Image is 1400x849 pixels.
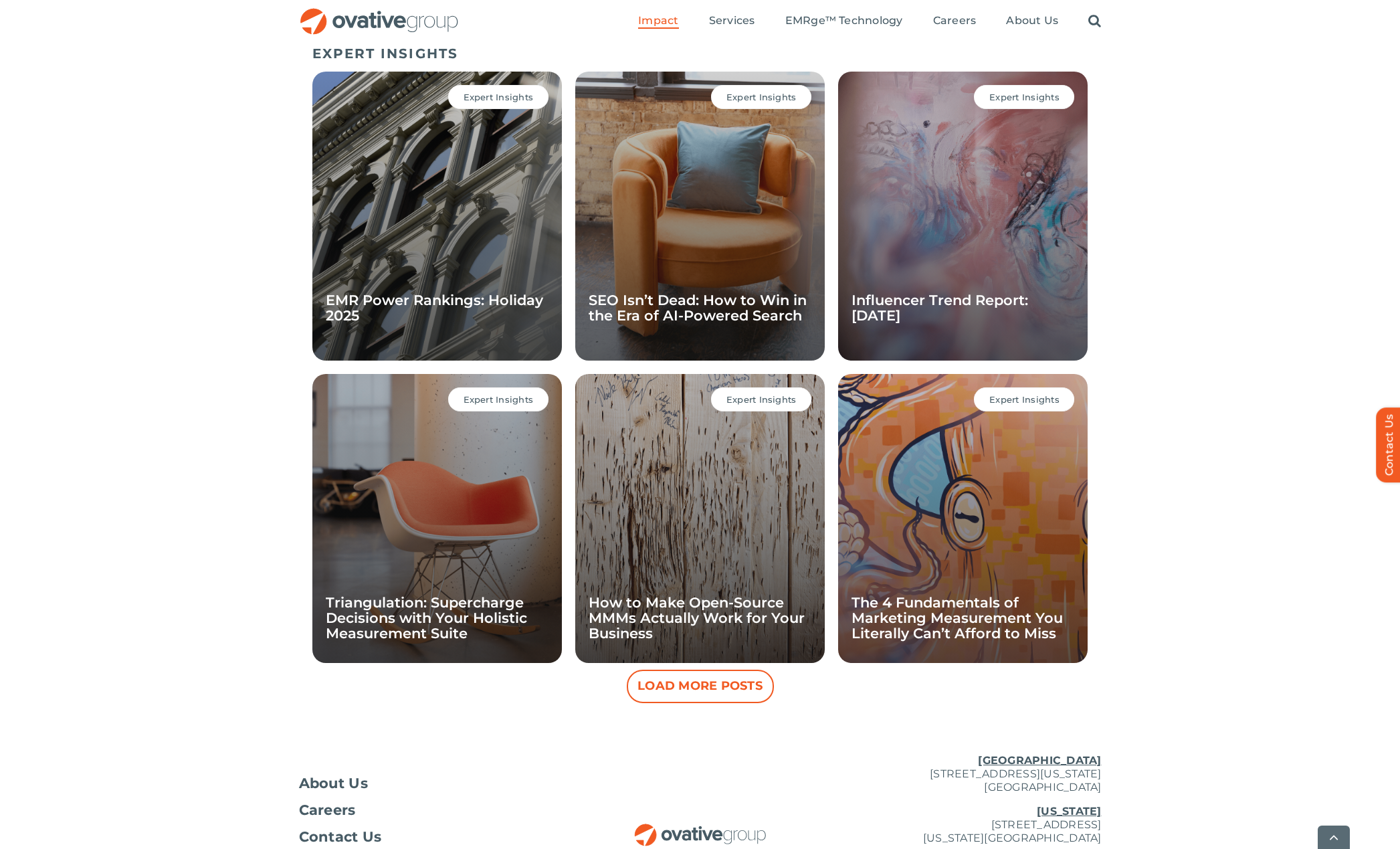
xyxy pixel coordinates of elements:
[709,14,755,29] a: Services
[589,594,805,642] a: How to Make Open-Source MMMs Actually Work for Your Business
[785,14,903,27] span: EMRge™ Technology
[852,292,1028,324] a: Influencer Trend Report: [DATE]
[933,14,977,29] a: Careers
[1006,14,1058,27] span: About Us
[633,822,767,835] a: OG_Full_horizontal_RGB
[638,14,678,27] span: Impact
[326,594,527,642] a: Triangulation: Supercharge Decisions with Your Holistic Measurement Suite
[627,670,774,703] button: Load More Posts
[933,14,977,27] span: Careers
[299,777,567,844] nav: Footer Menu
[299,830,382,844] span: Contact Us
[852,594,1063,642] a: The 4 Fundamentals of Marketing Measurement You Literally Can’t Afford to Miss
[638,14,678,29] a: Impact
[1037,805,1101,818] u: [US_STATE]
[299,777,567,790] a: About Us
[299,804,567,817] a: Careers
[299,7,460,19] a: OG_Full_horizontal_RGB
[589,292,807,324] a: SEO Isn’t Dead: How to Win in the Era of AI-Powered Search
[299,830,567,844] a: Contact Us
[978,754,1101,767] u: [GEOGRAPHIC_DATA]
[709,14,755,27] span: Services
[299,777,369,790] span: About Us
[1088,14,1101,29] a: Search
[834,754,1102,794] p: [STREET_ADDRESS][US_STATE] [GEOGRAPHIC_DATA]
[785,14,903,29] a: EMRge™ Technology
[312,45,1088,62] h5: EXPERT INSIGHTS
[1006,14,1058,29] a: About Us
[299,804,356,817] span: Careers
[326,292,543,324] a: EMR Power Rankings: Holiday 2025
